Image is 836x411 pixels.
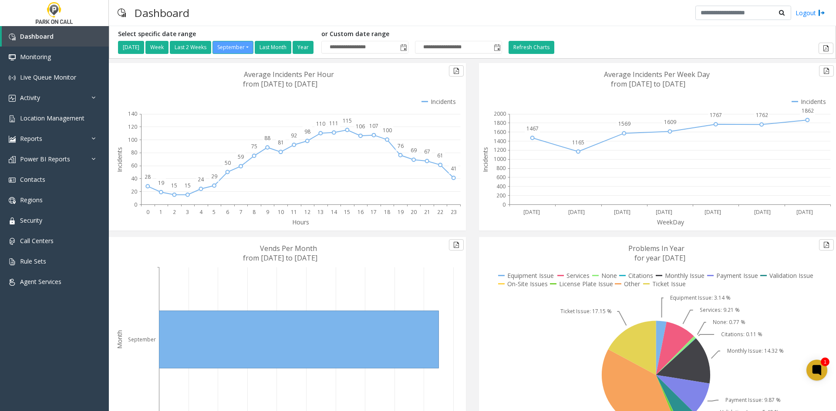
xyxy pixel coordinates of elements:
text: 1200 [494,146,506,154]
text: 15 [185,182,191,189]
text: 22 [437,208,443,216]
text: 1862 [802,107,814,114]
text: 5 [212,208,216,216]
text: 20 [411,208,417,216]
text: 28 [145,173,151,180]
h5: or Custom date range [321,30,502,38]
text: None: 0.77 % [713,318,745,326]
span: Rule Sets [20,257,46,265]
span: Agent Services [20,277,61,286]
button: Week [145,41,169,54]
text: 1767 [710,111,722,119]
text: 60 [131,162,137,169]
text: Incidents [481,147,489,172]
text: 1165 [572,139,584,146]
text: 1600 [494,128,506,136]
span: Power BI Reports [20,155,70,163]
span: Monitoring [20,53,51,61]
text: 9 [266,208,269,216]
img: 'icon' [9,136,16,143]
text: for year [DATE] [634,253,685,263]
button: Export to pdf [819,43,833,54]
text: 8 [253,208,256,216]
button: [DATE] [118,41,144,54]
button: Last Month [255,41,291,54]
img: pageIcon [118,2,126,23]
div: 1 [821,358,829,366]
text: Citations: 0.11 % [721,331,762,338]
text: 59 [238,153,244,160]
img: 'icon' [9,217,16,224]
text: Problems In Year [628,244,684,253]
text: from [DATE] to [DATE] [243,79,317,89]
text: 12 [304,208,310,216]
text: 16 [357,208,364,216]
text: 69 [411,147,417,154]
text: [DATE] [523,208,540,216]
text: from [DATE] to [DATE] [243,253,317,263]
text: 80 [131,149,137,156]
text: 800 [496,164,506,172]
span: Security [20,216,42,224]
text: from [DATE] to [DATE] [611,79,685,89]
a: Logout [796,8,825,17]
text: 600 [496,174,506,181]
text: Services: 9.21 % [700,306,740,314]
text: 110 [316,120,325,127]
h3: Dashboard [130,2,194,23]
text: 400 [496,183,506,190]
img: 'icon' [9,95,16,102]
text: 13 [317,208,324,216]
text: 20 [131,188,137,195]
text: 92 [291,132,297,139]
text: 41 [451,165,457,172]
span: Activity [20,94,40,102]
text: 29 [211,173,217,180]
span: Toggle popup [492,41,502,53]
text: 1467 [526,125,539,132]
img: 'icon' [9,258,16,265]
img: 'icon' [9,279,16,286]
img: logout [818,8,825,17]
text: 200 [496,192,506,199]
text: 88 [264,134,270,142]
text: [DATE] [614,208,630,216]
text: [DATE] [656,208,672,216]
text: September [128,336,156,343]
text: 1609 [664,118,676,126]
text: 19 [398,208,404,216]
text: 1800 [494,119,506,127]
span: Location Management [20,114,84,122]
text: 140 [128,110,137,117]
text: 50 [225,159,231,167]
text: [DATE] [568,208,585,216]
button: Refresh Charts [509,41,554,54]
span: Toggle popup [398,41,408,53]
text: 98 [304,128,310,135]
text: 2 [173,208,176,216]
text: 120 [128,123,137,130]
span: Contacts [20,175,45,184]
span: Reports [20,134,42,143]
text: Payment Issue: 9.87 % [725,396,781,404]
text: 40 [131,175,137,182]
text: Vends Per Month [260,244,317,253]
img: 'icon' [9,238,16,245]
img: 'icon' [9,33,16,40]
text: 17 [371,208,377,216]
text: 61 [437,152,443,159]
button: Year [293,41,313,54]
text: 23 [451,208,457,216]
img: 'icon' [9,197,16,204]
text: 4 [199,208,203,216]
span: Regions [20,196,43,204]
text: 75 [251,143,257,150]
img: 'icon' [9,74,16,81]
text: 0 [134,201,137,208]
a: Dashboard [2,26,109,47]
text: 1569 [618,120,630,127]
text: 115 [343,117,352,124]
text: 21 [424,208,430,216]
button: September [212,41,253,54]
text: 15 [344,208,350,216]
